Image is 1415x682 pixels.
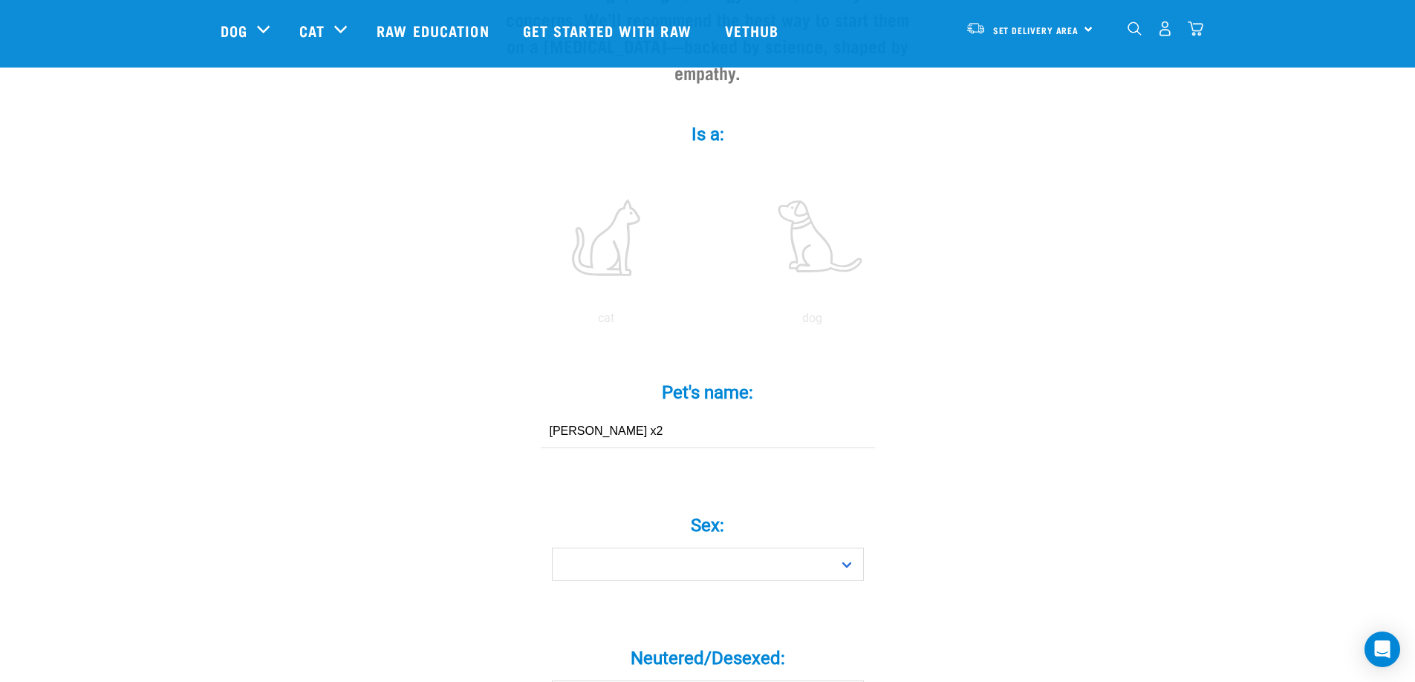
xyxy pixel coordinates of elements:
[508,1,710,60] a: Get started with Raw
[506,309,706,327] p: cat
[485,379,931,406] label: Pet's name:
[710,1,798,60] a: Vethub
[1188,21,1203,36] img: home-icon@2x.png
[1157,21,1173,36] img: user.png
[712,309,913,327] p: dog
[485,645,931,672] label: Neutered/Desexed:
[221,19,247,42] a: Dog
[966,22,986,35] img: van-moving.png
[485,512,931,539] label: Sex:
[993,27,1079,33] span: Set Delivery Area
[1128,22,1142,36] img: home-icon-1@2x.png
[362,1,507,60] a: Raw Education
[1364,632,1400,667] div: Open Intercom Messenger
[485,121,931,148] label: Is a:
[299,19,325,42] a: Cat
